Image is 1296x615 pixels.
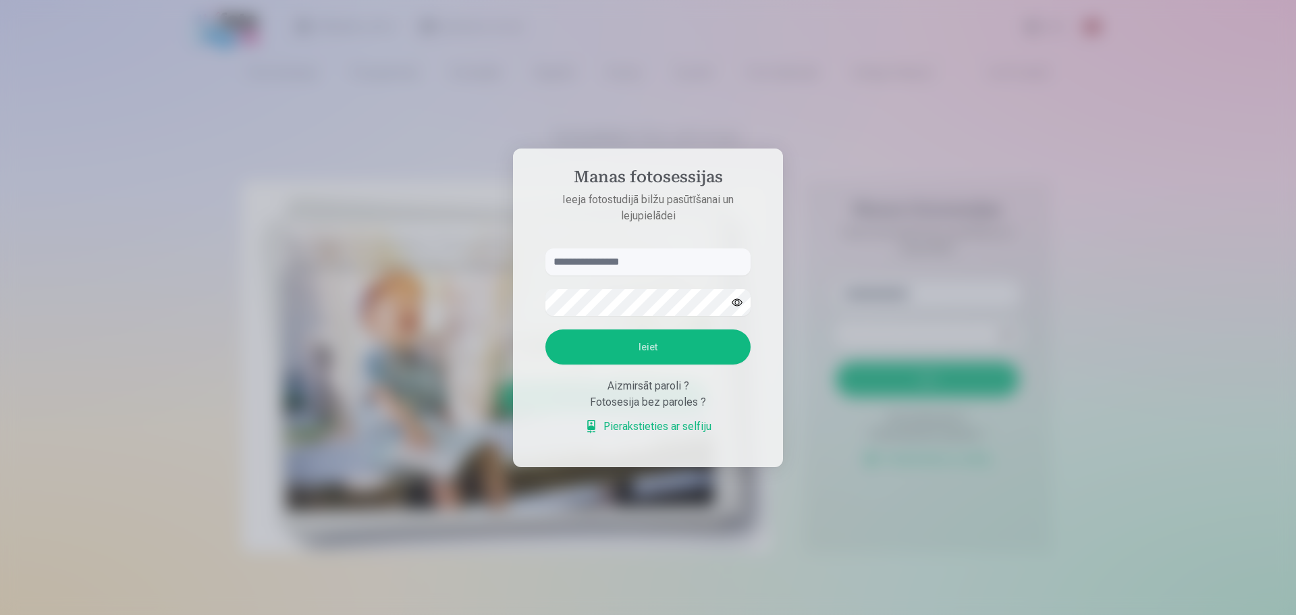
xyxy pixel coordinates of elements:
p: Ieeja fotostudijā bilžu pasūtīšanai un lejupielādei [532,192,764,224]
a: Pierakstieties ar selfiju [585,419,711,435]
div: Fotosesija bez paroles ? [545,394,751,410]
div: Aizmirsāt paroli ? [545,378,751,394]
h4: Manas fotosessijas [532,167,764,192]
button: Ieiet [545,329,751,365]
